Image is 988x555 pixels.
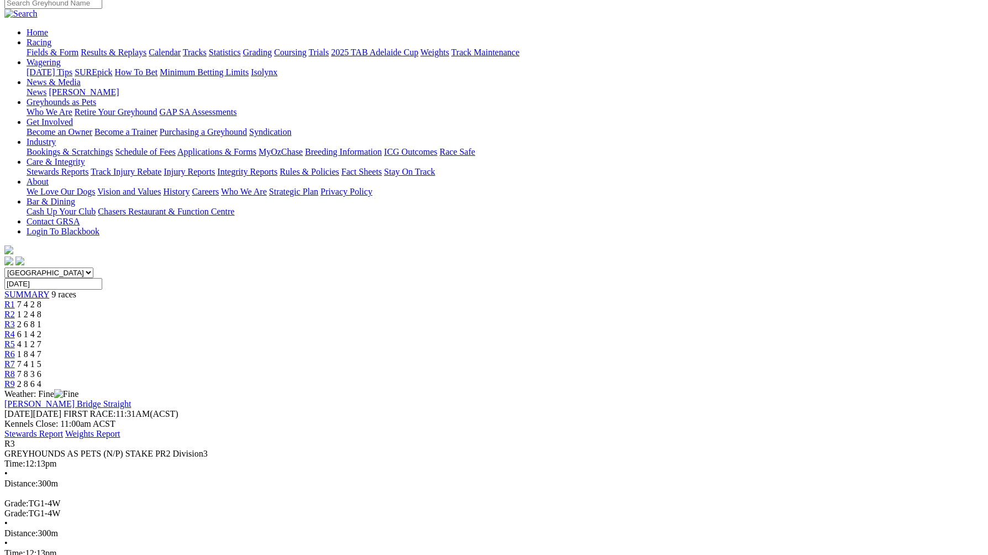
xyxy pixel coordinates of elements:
[49,87,119,97] a: [PERSON_NAME]
[97,187,161,196] a: Vision and Values
[4,349,15,359] a: R6
[308,48,329,57] a: Trials
[251,67,277,77] a: Isolynx
[331,48,418,57] a: 2025 TAB Adelaide Cup
[27,177,49,186] a: About
[27,137,56,146] a: Industry
[27,147,984,157] div: Industry
[27,97,96,107] a: Greyhounds as Pets
[64,409,115,418] span: FIRST RACE:
[115,67,158,77] a: How To Bet
[4,479,984,489] div: 300m
[27,187,95,196] a: We Love Our Dogs
[149,48,181,57] a: Calendar
[15,256,24,265] img: twitter.svg
[221,187,267,196] a: Who We Are
[439,147,475,156] a: Race Safe
[421,48,449,57] a: Weights
[164,167,215,176] a: Injury Reports
[4,320,15,329] a: R3
[17,379,41,389] span: 2 8 6 4
[17,300,41,309] span: 7 4 2 8
[4,379,15,389] a: R9
[217,167,277,176] a: Integrity Reports
[4,339,15,349] a: R5
[160,107,237,117] a: GAP SA Assessments
[4,499,984,509] div: TG1-4W
[17,359,41,369] span: 7 4 1 5
[4,499,29,508] span: Grade:
[341,167,382,176] a: Fact Sheets
[54,389,78,399] img: Fine
[65,429,120,438] a: Weights Report
[4,300,15,309] span: R1
[27,107,984,117] div: Greyhounds as Pets
[17,369,41,379] span: 7 8 3 6
[27,167,984,177] div: Care & Integrity
[27,48,78,57] a: Fields & Form
[4,399,131,409] a: [PERSON_NAME] Bridge Straight
[4,528,38,538] span: Distance:
[249,127,291,137] a: Syndication
[183,48,207,57] a: Tracks
[27,38,51,47] a: Racing
[4,256,13,265] img: facebook.svg
[27,197,75,206] a: Bar & Dining
[27,187,984,197] div: About
[4,278,102,290] input: Select date
[51,290,76,299] span: 9 races
[115,147,175,156] a: Schedule of Fees
[4,439,15,448] span: R3
[4,389,78,399] span: Weather: Fine
[4,509,29,518] span: Grade:
[4,9,38,19] img: Search
[280,167,339,176] a: Rules & Policies
[4,290,49,299] a: SUMMARY
[27,28,48,37] a: Home
[259,147,303,156] a: MyOzChase
[4,329,15,339] a: R4
[177,147,256,156] a: Applications & Forms
[17,329,41,339] span: 6 1 4 2
[17,320,41,329] span: 2 6 8 1
[269,187,318,196] a: Strategic Plan
[4,538,8,548] span: •
[160,127,247,137] a: Purchasing a Greyhound
[192,187,219,196] a: Careers
[27,127,984,137] div: Get Involved
[4,479,38,488] span: Distance:
[160,67,249,77] a: Minimum Betting Limits
[27,57,61,67] a: Wagering
[27,67,72,77] a: [DATE] Tips
[4,469,8,478] span: •
[4,409,61,418] span: [DATE]
[4,528,984,538] div: 300m
[4,509,984,519] div: TG1-4W
[64,409,178,418] span: 11:31AM(ACST)
[17,339,41,349] span: 4 1 2 7
[4,359,15,369] a: R7
[451,48,519,57] a: Track Maintenance
[27,48,984,57] div: Racing
[27,67,984,77] div: Wagering
[4,409,33,418] span: [DATE]
[4,429,63,438] a: Stewards Report
[4,459,25,468] span: Time:
[27,167,88,176] a: Stewards Reports
[98,207,234,216] a: Chasers Restaurant & Function Centre
[4,310,15,319] a: R2
[4,369,15,379] a: R8
[27,107,72,117] a: Who We Are
[27,207,96,216] a: Cash Up Your Club
[27,157,85,166] a: Care & Integrity
[384,147,437,156] a: ICG Outcomes
[27,147,113,156] a: Bookings & Scratchings
[91,167,161,176] a: Track Injury Rebate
